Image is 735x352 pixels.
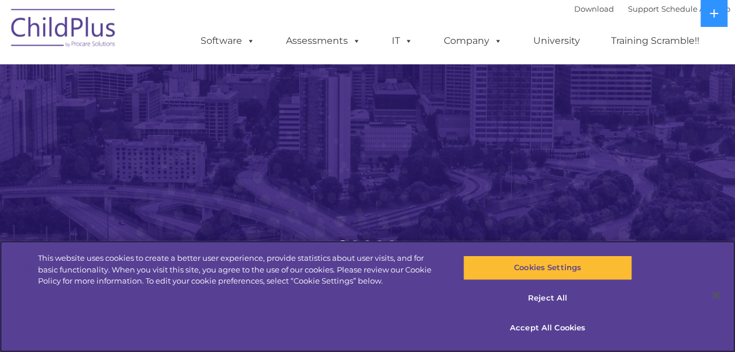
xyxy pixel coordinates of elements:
[189,29,267,53] a: Software
[432,29,514,53] a: Company
[463,286,632,310] button: Reject All
[463,256,632,280] button: Cookies Settings
[574,4,730,13] font: |
[163,125,212,134] span: Phone number
[628,4,659,13] a: Support
[380,29,425,53] a: IT
[274,29,372,53] a: Assessments
[463,316,632,340] button: Accept All Cookies
[599,29,711,53] a: Training Scramble!!
[703,282,729,308] button: Close
[661,4,730,13] a: Schedule A Demo
[522,29,592,53] a: University
[38,253,441,287] div: This website uses cookies to create a better user experience, provide statistics about user visit...
[163,77,198,86] span: Last name
[5,1,122,59] img: ChildPlus by Procare Solutions
[574,4,614,13] a: Download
